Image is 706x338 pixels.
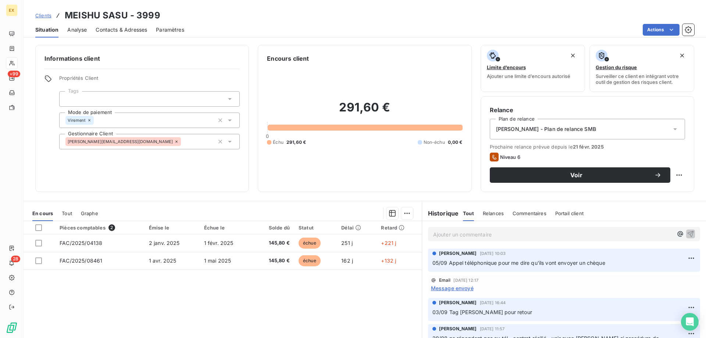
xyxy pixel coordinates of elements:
h6: Historique [422,209,459,218]
span: Relances [483,210,504,216]
span: Email [439,278,451,282]
span: 21 févr. 2025 [573,144,604,150]
h3: MEISHU SASU - 3999 [65,9,160,22]
span: [DATE] 12:17 [453,278,478,282]
div: Émise le [149,225,195,231]
span: +132 j [381,257,396,264]
h6: Relance [490,106,685,114]
h2: 291,60 € [267,100,462,122]
span: 145,80 € [257,257,290,264]
span: [DATE] 10:03 [480,251,506,256]
span: Non-échu [424,139,445,146]
div: Solde dû [257,225,290,231]
span: [PERSON_NAME][EMAIL_ADDRESS][DOMAIN_NAME] [68,139,173,144]
span: Contacts & Adresses [96,26,147,33]
span: Propriétés Client [59,75,240,85]
input: Ajouter une valeur [94,117,100,124]
span: Analyse [67,26,87,33]
div: Open Intercom Messenger [681,313,699,331]
span: Prochaine relance prévue depuis le [490,144,685,150]
span: [PERSON_NAME] [439,325,477,332]
h6: Encours client [267,54,309,63]
span: échue [299,238,321,249]
span: Message envoyé [431,284,474,292]
span: 0 [266,133,269,139]
div: Échue le [204,225,248,231]
span: Graphe [81,210,98,216]
span: 1 mai 2025 [204,257,231,264]
span: 1 févr. 2025 [204,240,233,246]
span: 162 j [341,257,353,264]
span: Gestion du risque [596,64,637,70]
span: 28 [11,256,20,262]
span: 2 [108,224,115,231]
span: Situation [35,26,58,33]
button: Gestion du risqueSurveiller ce client en intégrant votre outil de gestion des risques client. [589,45,694,92]
span: [PERSON_NAME] [439,250,477,257]
span: En cours [32,210,53,216]
span: Tout [62,210,72,216]
span: 251 j [341,240,353,246]
span: Niveau 6 [500,154,520,160]
span: Limite d’encours [487,64,526,70]
span: 2 janv. 2025 [149,240,180,246]
div: EX [6,4,18,16]
button: Limite d’encoursAjouter une limite d’encours autorisé [481,45,585,92]
span: 0,00 € [448,139,463,146]
button: Actions [643,24,680,36]
span: Portail client [555,210,584,216]
span: +221 j [381,240,396,246]
input: Ajouter une valeur [181,138,187,145]
span: FAC/2025/04138 [60,240,102,246]
div: Pièces comptables [60,224,140,231]
h6: Informations client [44,54,240,63]
button: Voir [490,167,670,183]
span: Ajouter une limite d’encours autorisé [487,73,570,79]
span: FAC/2025/08461 [60,257,102,264]
span: 03/09 Tag [PERSON_NAME] pour retour [432,309,532,315]
span: [DATE] 16:44 [480,300,506,305]
img: Logo LeanPay [6,322,18,334]
span: 1 avr. 2025 [149,257,176,264]
span: [PERSON_NAME] - Plan de relance SMB [496,125,596,133]
span: Échu [273,139,284,146]
span: Commentaires [513,210,546,216]
span: 05/09 Appel téléphonique pour me dire qu'ils vont envoyer un chèque [432,260,605,266]
span: [PERSON_NAME] [439,299,477,306]
span: Virement [68,118,86,122]
span: Paramètres [156,26,184,33]
span: +99 [8,71,20,77]
input: Ajouter une valeur [65,96,71,102]
div: Statut [299,225,332,231]
div: Délai [341,225,372,231]
span: 291,60 € [286,139,306,146]
span: échue [299,255,321,266]
a: Clients [35,12,51,19]
span: Voir [499,172,654,178]
span: Surveiller ce client en intégrant votre outil de gestion des risques client. [596,73,688,85]
span: [DATE] 11:57 [480,327,505,331]
span: 145,80 € [257,239,290,247]
span: Tout [463,210,474,216]
span: Clients [35,13,51,18]
div: Retard [381,225,417,231]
